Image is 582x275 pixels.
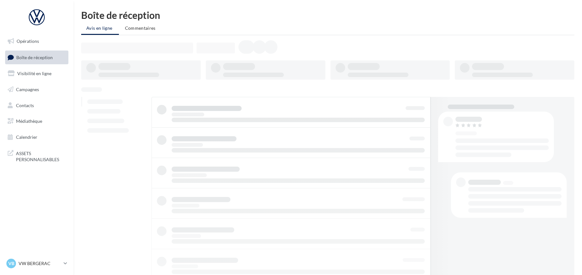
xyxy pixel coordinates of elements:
[4,114,70,128] a: Médiathèque
[16,54,53,60] span: Boîte de réception
[81,10,574,20] div: Boîte de réception
[4,99,70,112] a: Contacts
[8,260,14,267] span: VB
[4,130,70,144] a: Calendrier
[19,260,61,267] p: VW BERGERAC
[17,71,51,76] span: Visibilité en ligne
[4,67,70,80] a: Visibilité en ligne
[4,146,70,165] a: ASSETS PERSONNALISABLES
[125,25,156,31] span: Commentaires
[16,118,42,124] span: Médiathèque
[5,257,68,270] a: VB VW BERGERAC
[4,35,70,48] a: Opérations
[16,149,66,163] span: ASSETS PERSONNALISABLES
[16,102,34,108] span: Contacts
[17,38,39,44] span: Opérations
[16,87,39,92] span: Campagnes
[4,51,70,64] a: Boîte de réception
[4,83,70,96] a: Campagnes
[16,134,37,140] span: Calendrier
